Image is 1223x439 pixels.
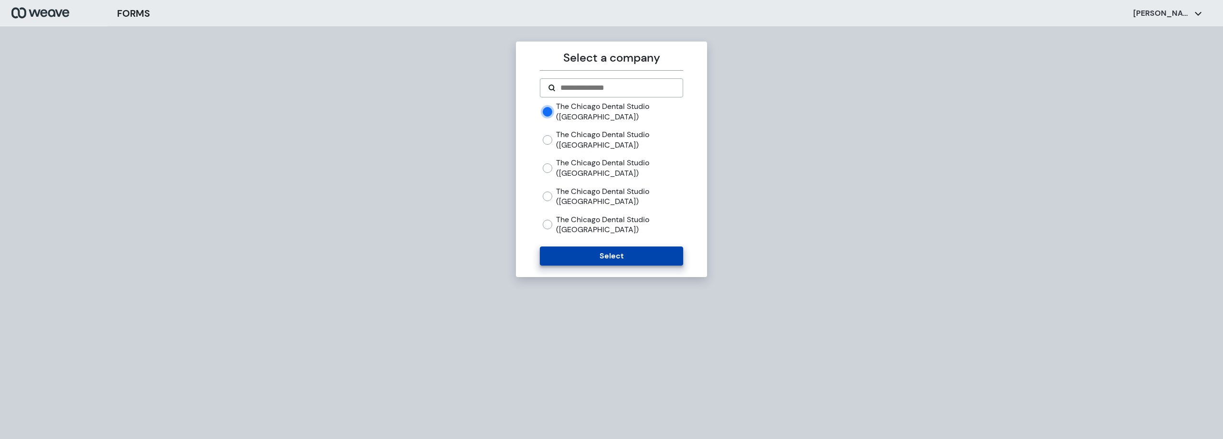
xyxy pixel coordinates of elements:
[540,246,683,266] button: Select
[556,129,683,150] label: The Chicago Dental Studio ([GEOGRAPHIC_DATA])
[117,6,150,21] h3: FORMS
[556,101,683,122] label: The Chicago Dental Studio ([GEOGRAPHIC_DATA])
[556,158,683,178] label: The Chicago Dental Studio ([GEOGRAPHIC_DATA])
[559,82,675,94] input: Search
[540,49,683,66] p: Select a company
[556,214,683,235] label: The Chicago Dental Studio ([GEOGRAPHIC_DATA])
[556,186,683,207] label: The Chicago Dental Studio ([GEOGRAPHIC_DATA])
[1133,8,1191,19] p: [PERSON_NAME]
